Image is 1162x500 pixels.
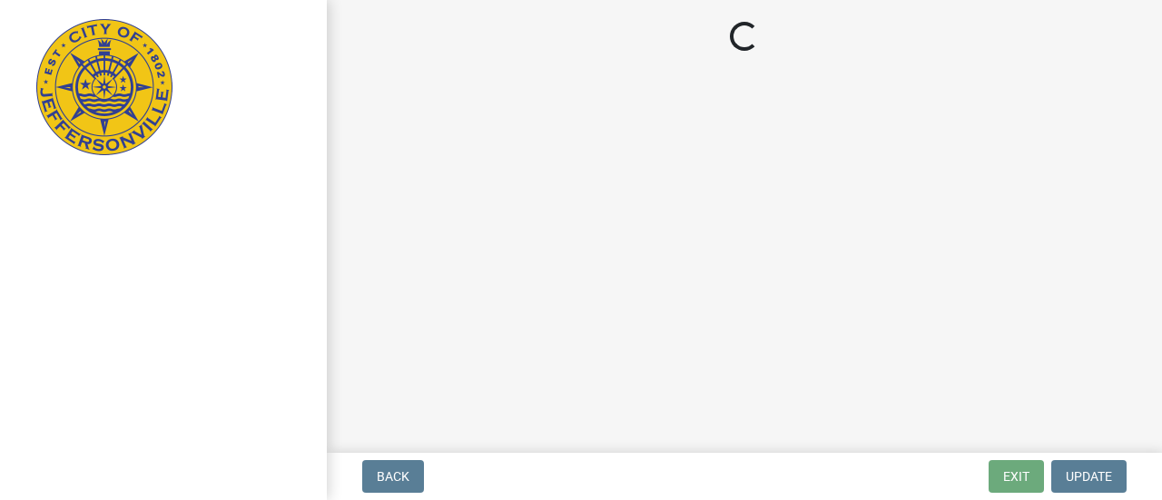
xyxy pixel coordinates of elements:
span: Back [377,469,409,484]
button: Exit [989,460,1044,493]
button: Back [362,460,424,493]
span: Update [1066,469,1112,484]
img: City of Jeffersonville, Indiana [36,19,172,155]
button: Update [1051,460,1127,493]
